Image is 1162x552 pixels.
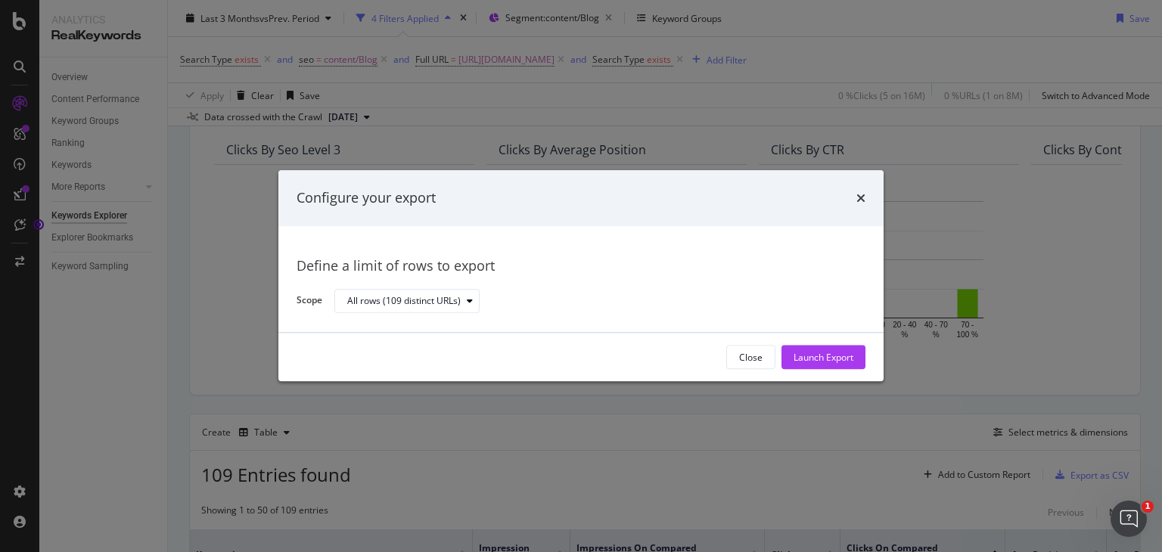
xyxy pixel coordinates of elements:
[347,296,461,305] div: All rows (109 distinct URLs)
[739,351,763,364] div: Close
[781,346,865,370] button: Launch Export
[794,351,853,364] div: Launch Export
[1111,501,1147,537] iframe: Intercom live chat
[726,346,775,370] button: Close
[1142,501,1154,513] span: 1
[856,188,865,208] div: times
[297,256,865,276] div: Define a limit of rows to export
[297,188,436,208] div: Configure your export
[334,289,480,313] button: All rows (109 distinct URLs)
[278,170,884,381] div: modal
[297,294,322,311] label: Scope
